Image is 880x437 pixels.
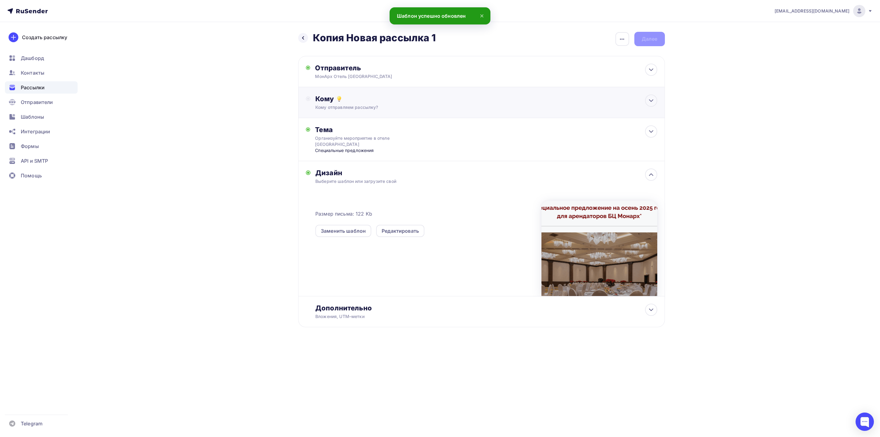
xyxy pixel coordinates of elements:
div: Дизайн [315,169,657,177]
div: Специальные предложения [315,147,436,154]
a: Формы [5,140,78,152]
div: Дополнительно [315,304,657,312]
a: Дашборд [5,52,78,64]
div: Создать рассылку [22,34,67,41]
div: Заменить шаблон [321,227,366,235]
div: Кому отправляем рассылку? [315,104,623,110]
span: Контакты [21,69,44,76]
span: Формы [21,143,39,150]
h2: Копия Новая рассылка 1 [313,32,436,44]
a: Шаблоны [5,111,78,123]
div: Отправитель [315,64,447,72]
span: Telegram [21,420,42,427]
span: Интеграции [21,128,50,135]
div: Кому [315,94,657,103]
a: Контакты [5,67,78,79]
span: [EMAIL_ADDRESS][DOMAIN_NAME] [775,8,849,14]
div: Вложения, UTM–метки [315,313,623,320]
div: Редактировать [382,227,419,235]
a: [EMAIL_ADDRESS][DOMAIN_NAME] [775,5,873,17]
a: Рассылки [5,81,78,94]
span: Рассылки [21,84,45,91]
div: Тема [315,125,436,134]
span: Дашборд [21,54,44,62]
span: Отправители [21,98,53,106]
div: МонАрх Отель [GEOGRAPHIC_DATA] [315,73,434,80]
span: Шаблоны [21,113,44,120]
a: Отправители [5,96,78,108]
span: API и SMTP [21,157,48,165]
span: Помощь [21,172,42,179]
div: Организуйте мероприятие в отеле [GEOGRAPHIC_DATA] [315,135,424,147]
div: Выберите шаблон или загрузите свой [315,178,623,184]
span: Размер письма: 122 Kb [315,210,372,217]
